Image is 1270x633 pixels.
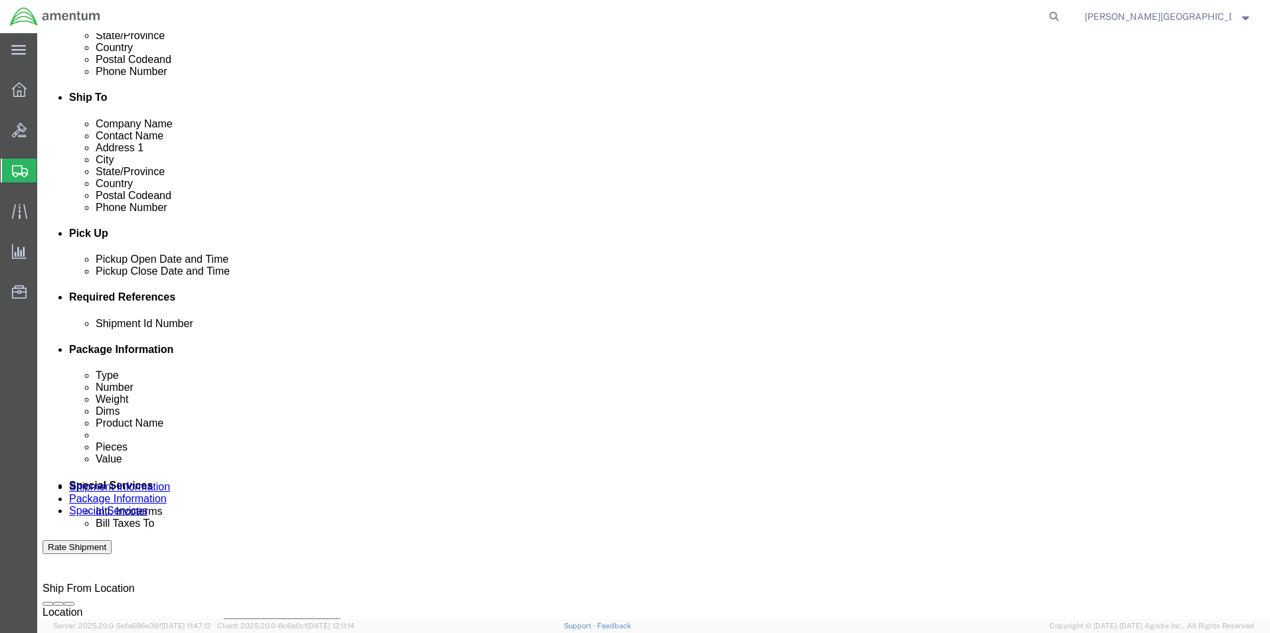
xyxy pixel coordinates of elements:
span: Copyright © [DATE]-[DATE] Agistix Inc., All Rights Reserved [1049,620,1254,632]
a: Feedback [597,622,631,630]
span: Server: 2025.20.0-5efa686e39f [53,622,211,630]
span: Client: 2025.20.0-8c6e0cf [217,622,355,630]
button: [PERSON_NAME][GEOGRAPHIC_DATA] [1084,9,1251,25]
span: [DATE] 11:47:12 [161,622,211,630]
span: ROMAN TRUJILLO [1085,9,1231,24]
img: logo [9,7,101,27]
a: Support [564,622,597,630]
iframe: FS Legacy Container [37,33,1270,619]
span: [DATE] 12:11:14 [307,622,355,630]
